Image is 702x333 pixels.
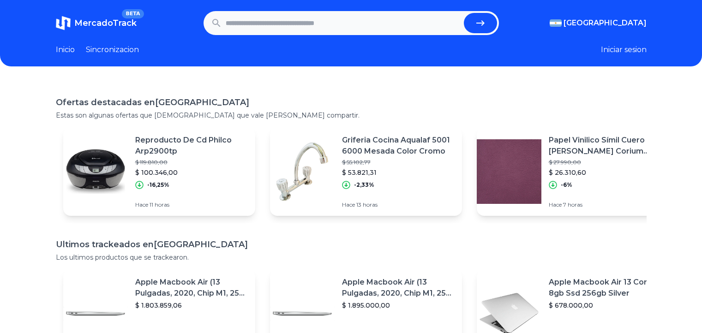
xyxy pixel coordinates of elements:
[122,9,144,18] span: BETA
[550,18,647,29] button: [GEOGRAPHIC_DATA]
[477,127,669,216] a: Featured imagePapel Vinilico Símil Cuero [PERSON_NAME] Corium 4215/3$ 27.990,00$ 26.310,60-6%Hace...
[477,139,541,204] img: Featured image
[342,301,455,310] p: $ 1.895.000,00
[342,135,455,157] p: Griferia Cocina Aqualaf 5001 6000 Mesada Color Cromo
[270,139,335,204] img: Featured image
[147,181,169,189] p: -16,25%
[86,44,139,55] a: Sincronizacion
[56,16,71,30] img: MercadoTrack
[56,96,647,109] h1: Ofertas destacadas en [GEOGRAPHIC_DATA]
[549,301,661,310] p: $ 678.000,00
[135,168,248,177] p: $ 100.346,00
[56,16,137,30] a: MercadoTrackBETA
[63,127,255,216] a: Featured imageReproducto De Cd Philco Arp2900tp$ 119.810,00$ 100.346,00-16,25%Hace 11 horas
[549,277,661,299] p: Apple Macbook Air 13 Core I5 8gb Ssd 256gb Silver
[135,301,248,310] p: $ 1.803.859,06
[135,135,248,157] p: Reproducto De Cd Philco Arp2900tp
[561,181,572,189] p: -6%
[56,44,75,55] a: Inicio
[354,181,374,189] p: -2,33%
[135,159,248,166] p: $ 119.810,00
[342,159,455,166] p: $ 55.102,77
[550,19,562,27] img: Argentina
[56,111,647,120] p: Estas son algunas ofertas que [DEMOGRAPHIC_DATA] que vale [PERSON_NAME] compartir.
[56,253,647,262] p: Los ultimos productos que se trackearon.
[270,127,462,216] a: Featured imageGriferia Cocina Aqualaf 5001 6000 Mesada Color Cromo$ 55.102,77$ 53.821,31-2,33%Hac...
[601,44,647,55] button: Iniciar sesion
[63,139,128,204] img: Featured image
[549,159,661,166] p: $ 27.990,00
[342,168,455,177] p: $ 53.821,31
[135,201,248,208] p: Hace 11 horas
[564,18,647,29] span: [GEOGRAPHIC_DATA]
[56,238,647,251] h1: Ultimos trackeados en [GEOGRAPHIC_DATA]
[549,201,661,208] p: Hace 7 horas
[549,135,661,157] p: Papel Vinilico Símil Cuero [PERSON_NAME] Corium 4215/3
[342,277,455,299] p: Apple Macbook Air (13 Pulgadas, 2020, Chip M1, 256 Gb De Ssd, 8 Gb De Ram) - Plata
[549,168,661,177] p: $ 26.310,60
[74,18,137,28] span: MercadoTrack
[135,277,248,299] p: Apple Macbook Air (13 Pulgadas, 2020, Chip M1, 256 Gb De Ssd, 8 Gb De Ram) - Plata
[342,201,455,208] p: Hace 13 horas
